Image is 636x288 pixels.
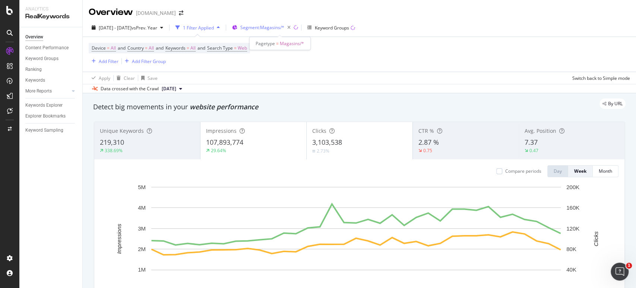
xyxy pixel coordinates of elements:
span: All [149,43,154,53]
div: Overview [89,6,133,19]
div: Day [554,168,562,174]
span: Impressions [206,127,237,134]
div: Analytics [25,6,76,12]
div: legacy label [599,98,626,109]
span: and [118,45,126,51]
text: 200K [566,184,579,190]
div: 1 Filter Applied [183,25,214,31]
div: [DOMAIN_NAME] [136,9,176,17]
a: Keyword Groups [25,55,77,63]
div: Data crossed with the Crawl [101,85,159,92]
div: Keywords Explorer [25,101,63,109]
span: Device [92,45,106,51]
span: All [190,43,196,53]
button: 1 Filter Applied [173,22,223,34]
span: 7.37 [525,138,538,147]
span: Search Type [207,45,233,51]
div: More Reports [25,87,52,95]
div: 0.75 [423,147,432,154]
div: Keyword Groups [315,25,349,31]
text: 80K [566,246,576,252]
div: Clear [124,75,135,81]
span: = [145,45,148,51]
div: Apply [99,75,110,81]
span: 2.87 % [418,138,439,147]
div: Add Filter [99,58,118,65]
button: Month [593,165,618,177]
span: 3,103,538 [312,138,342,147]
button: [DATE] [159,84,185,93]
text: 4M [138,204,146,211]
button: Add Filter [89,57,118,66]
span: Avg. Position [525,127,556,134]
button: Clear [114,72,135,84]
span: Magasins/* [280,40,304,47]
text: 5M [138,184,146,190]
iframe: Intercom live chat [611,263,629,281]
a: Keywords [25,76,77,84]
img: Equal [312,150,315,152]
a: Keyword Sampling [25,126,77,134]
text: 1M [138,266,146,273]
span: = [234,45,237,51]
button: [DATE] - [DATE]vsPrev. Year [89,22,166,34]
span: Unique Keywords [100,127,144,134]
button: Switch back to Simple mode [569,72,630,84]
div: Overview [25,33,43,41]
span: = [107,45,110,51]
span: 107,893,774 [206,138,243,147]
div: Compare periods [505,168,541,174]
div: Switch back to Simple mode [572,75,630,81]
text: Impressions [116,223,122,254]
span: Keywords [165,45,186,51]
span: Clicks [312,127,326,134]
span: 219,310 [100,138,124,147]
span: 2024 Aug. 7th [162,85,176,92]
a: Explorer Bookmarks [25,112,77,120]
div: Save [148,75,158,81]
div: Week [574,168,586,174]
div: 0.47 [529,147,538,154]
text: 40K [566,266,576,273]
span: vs Prev. Year [132,25,157,31]
span: = [276,40,279,47]
div: arrow-right-arrow-left [179,10,183,16]
text: 2M [138,246,146,252]
div: 338.69% [105,147,123,154]
button: Week [568,165,593,177]
span: and [197,45,205,51]
div: Month [599,168,612,174]
button: Save [138,72,158,84]
span: Country [127,45,144,51]
div: Add Filter Group [132,58,166,65]
button: Apply [89,72,110,84]
text: 160K [566,204,579,211]
span: By URL [608,101,623,106]
div: Keyword Groups [25,55,58,63]
div: 2.73% [317,148,329,154]
span: Pagetype [256,40,275,47]
span: Web [238,43,247,53]
div: Ranking [25,66,42,73]
text: 120K [566,225,579,232]
a: Ranking [25,66,77,73]
a: Content Performance [25,44,77,52]
div: 29.64% [211,147,226,154]
span: Segment: Magasins/* [240,24,284,31]
div: RealKeywords [25,12,76,21]
span: CTR % [418,127,434,134]
a: More Reports [25,87,70,95]
div: Keyword Sampling [25,126,63,134]
div: Keywords [25,76,45,84]
text: 3M [138,225,146,232]
button: Add Filter Group [122,57,166,66]
a: Overview [25,33,77,41]
button: Segment:Magasins/* [229,22,294,34]
div: Content Performance [25,44,69,52]
button: Keyword Groups [304,22,358,34]
span: = [187,45,189,51]
span: All [111,43,116,53]
a: Keywords Explorer [25,101,77,109]
span: [DATE] - [DATE] [99,25,132,31]
button: Day [547,165,568,177]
